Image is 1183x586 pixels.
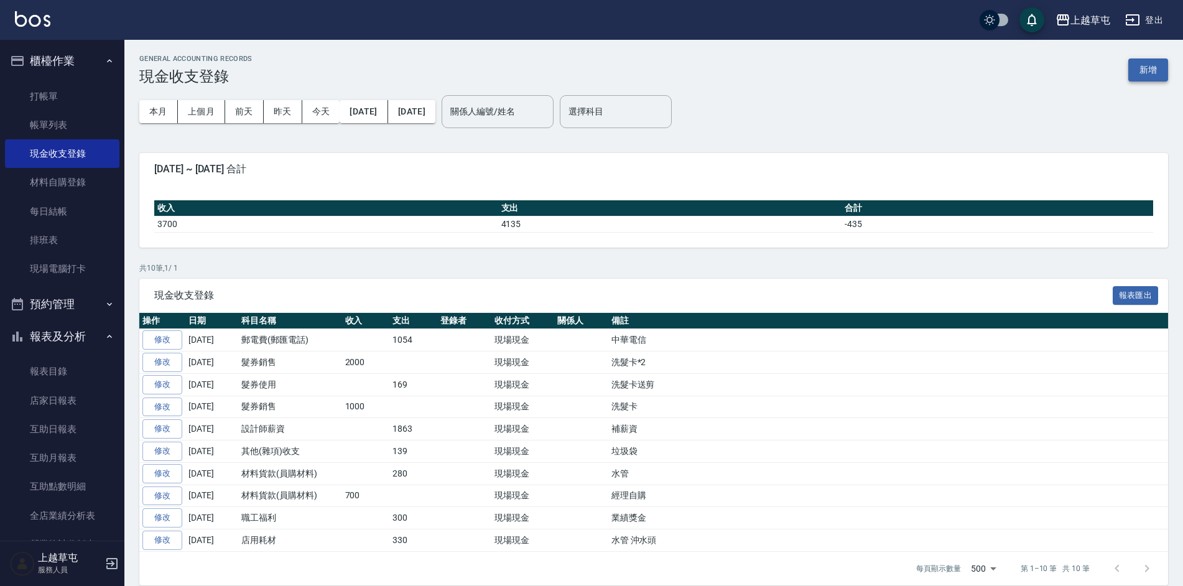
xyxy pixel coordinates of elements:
[1128,63,1168,75] a: 新增
[5,386,119,415] a: 店家日報表
[38,564,101,575] p: 服務人員
[5,82,119,111] a: 打帳單
[842,200,1153,216] th: 合計
[5,320,119,353] button: 報表及分析
[389,329,437,351] td: 1054
[5,530,119,559] a: 營業統計分析表
[5,254,119,283] a: 現場電腦打卡
[608,507,1168,529] td: 業績獎金
[608,485,1168,507] td: 經理自購
[142,353,182,372] a: 修改
[238,462,342,485] td: 材料貨款(員購材料)
[238,418,342,440] td: 設計師薪資
[10,551,35,576] img: Person
[185,396,238,418] td: [DATE]
[142,508,182,528] a: 修改
[142,330,182,350] a: 修改
[142,442,182,461] a: 修改
[142,531,182,550] a: 修改
[5,139,119,168] a: 現金收支登錄
[185,373,238,396] td: [DATE]
[38,552,101,564] h5: 上越草屯
[5,197,119,226] a: 每日結帳
[491,373,554,396] td: 現場現金
[5,444,119,472] a: 互助月報表
[154,289,1113,302] span: 現金收支登錄
[185,313,238,329] th: 日期
[608,373,1168,396] td: 洗髮卡送剪
[139,55,253,63] h2: GENERAL ACCOUNTING RECORDS
[388,100,435,123] button: [DATE]
[1021,563,1090,574] p: 第 1–10 筆 共 10 筆
[389,462,437,485] td: 280
[154,200,498,216] th: 收入
[154,163,1153,175] span: [DATE] ~ [DATE] 合計
[389,507,437,529] td: 300
[185,507,238,529] td: [DATE]
[491,507,554,529] td: 現場現金
[498,216,842,232] td: 4135
[966,552,1001,585] div: 500
[185,329,238,351] td: [DATE]
[5,226,119,254] a: 排班表
[491,462,554,485] td: 現場現金
[491,329,554,351] td: 現場現金
[139,68,253,85] h3: 現金收支登錄
[5,415,119,444] a: 互助日報表
[1113,286,1159,305] button: 報表匯出
[238,373,342,396] td: 髮券使用
[389,313,437,329] th: 支出
[342,313,390,329] th: 收入
[142,398,182,417] a: 修改
[154,216,498,232] td: 3700
[139,263,1168,274] p: 共 10 筆, 1 / 1
[389,529,437,552] td: 330
[185,440,238,463] td: [DATE]
[5,288,119,320] button: 預約管理
[185,462,238,485] td: [DATE]
[142,419,182,439] a: 修改
[5,111,119,139] a: 帳單列表
[491,485,554,507] td: 現場現金
[302,100,340,123] button: 今天
[608,462,1168,485] td: 水管
[842,216,1153,232] td: -435
[238,351,342,374] td: 髮券銷售
[342,396,390,418] td: 1000
[491,440,554,463] td: 現場現金
[1113,289,1159,300] a: 報表匯出
[15,11,50,27] img: Logo
[340,100,387,123] button: [DATE]
[139,100,178,123] button: 本月
[185,529,238,552] td: [DATE]
[139,313,185,329] th: 操作
[142,464,182,483] a: 修改
[1019,7,1044,32] button: save
[142,486,182,506] a: 修改
[238,329,342,351] td: 郵電費(郵匯電話)
[342,485,390,507] td: 700
[1051,7,1115,33] button: 上越草屯
[491,529,554,552] td: 現場現金
[1128,58,1168,81] button: 新增
[185,485,238,507] td: [DATE]
[5,357,119,386] a: 報表目錄
[491,351,554,374] td: 現場現金
[1120,9,1168,32] button: 登出
[5,501,119,530] a: 全店業績分析表
[238,485,342,507] td: 材料貨款(員購材料)
[178,100,225,123] button: 上個月
[437,313,491,329] th: 登錄者
[608,313,1168,329] th: 備註
[554,313,608,329] th: 關係人
[608,329,1168,351] td: 中華電信
[238,440,342,463] td: 其他(雜項)收支
[491,313,554,329] th: 收付方式
[264,100,302,123] button: 昨天
[225,100,264,123] button: 前天
[608,396,1168,418] td: 洗髮卡
[491,418,554,440] td: 現場現金
[498,200,842,216] th: 支出
[5,472,119,501] a: 互助點數明細
[608,529,1168,552] td: 水管 沖水頭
